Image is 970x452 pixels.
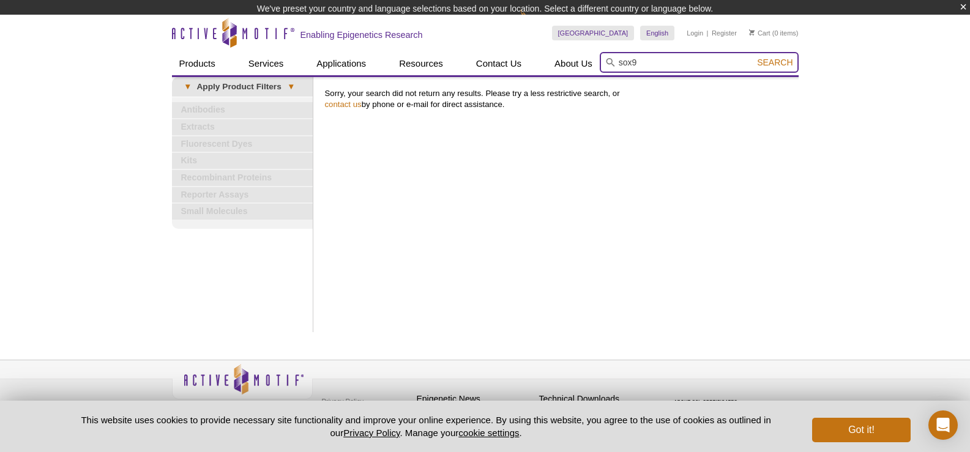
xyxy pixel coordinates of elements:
[309,52,373,75] a: Applications
[172,153,313,169] a: Kits
[325,100,362,109] a: contact us
[172,360,313,410] img: Active Motif,
[172,187,313,203] a: Reporter Assays
[640,26,674,40] a: English
[662,382,753,409] table: Click to Verify - This site chose Symantec SSL for secure e-commerce and confidential communicati...
[749,29,755,35] img: Your Cart
[547,52,600,75] a: About Us
[282,81,300,92] span: ▾
[172,102,313,118] a: Antibodies
[757,57,793,67] span: Search
[712,29,737,37] a: Register
[600,52,799,73] input: Keyword, Cat. No.
[60,413,793,439] p: This website uses cookies to provide necessary site functionality and improve your online experie...
[812,418,910,442] button: Got it!
[172,52,223,75] a: Products
[749,29,770,37] a: Cart
[552,26,635,40] a: [GEOGRAPHIC_DATA]
[172,119,313,135] a: Extracts
[172,170,313,186] a: Recombinant Proteins
[707,26,709,40] li: |
[319,392,367,410] a: Privacy Policy
[520,9,553,38] img: Change Here
[753,57,796,68] button: Search
[343,428,400,438] a: Privacy Policy
[172,136,313,152] a: Fluorescent Dyes
[687,29,703,37] a: Login
[300,29,423,40] h2: Enabling Epigenetics Research
[469,52,529,75] a: Contact Us
[458,428,519,438] button: cookie settings
[749,26,799,40] li: (0 items)
[241,52,291,75] a: Services
[172,77,313,97] a: ▾Apply Product Filters▾
[417,394,533,404] h4: Epigenetic News
[178,81,197,92] span: ▾
[172,204,313,220] a: Small Molecules
[325,88,793,110] p: Sorry, your search did not return any results. Please try a less restrictive search, or by phone ...
[539,394,655,404] h4: Technical Downloads
[674,399,737,404] a: ABOUT SSL CERTIFICATES
[392,52,450,75] a: Resources
[928,410,958,440] div: Open Intercom Messenger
